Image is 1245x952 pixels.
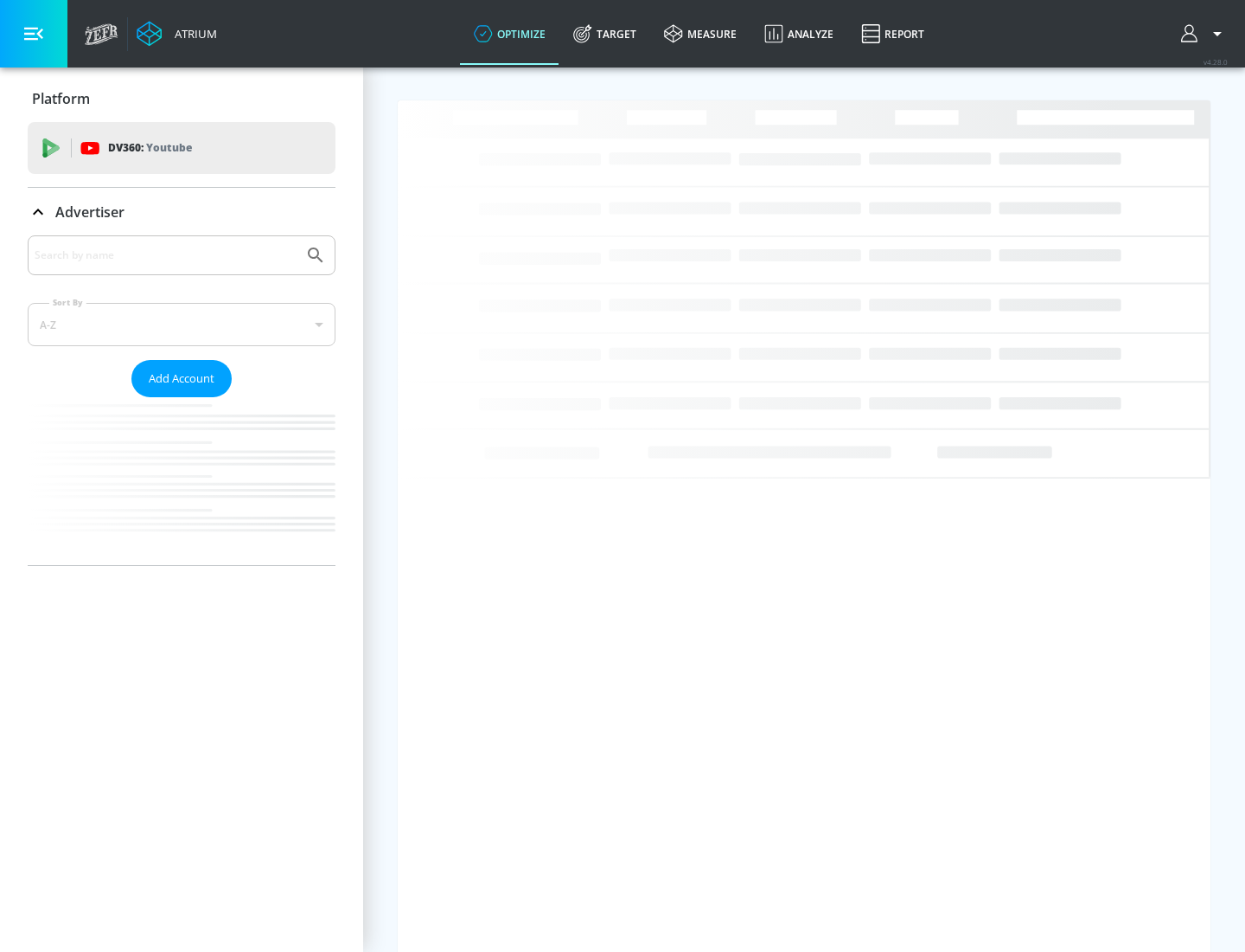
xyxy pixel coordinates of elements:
div: Advertiser [28,235,335,565]
input: Search by name [35,244,297,267]
p: Platform [32,89,90,108]
div: A-Z [28,303,335,346]
a: Report [847,3,938,65]
a: Atrium [137,21,217,47]
div: Advertiser [28,188,335,236]
label: Sort By [49,297,86,308]
a: Target [559,3,650,65]
a: measure [650,3,750,65]
p: Advertiser [55,203,124,222]
div: Atrium [168,26,217,42]
p: Youtube [146,138,192,157]
p: DV360: [108,138,192,158]
nav: list of Advertiser [28,397,335,565]
div: Platform [28,74,335,123]
a: optimize [460,3,559,65]
span: v 4.28.0 [1203,57,1228,67]
div: DV360: Youtube [28,122,335,174]
span: Add Account [149,369,214,389]
a: Analyze [750,3,847,65]
button: Add Account [131,360,232,397]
